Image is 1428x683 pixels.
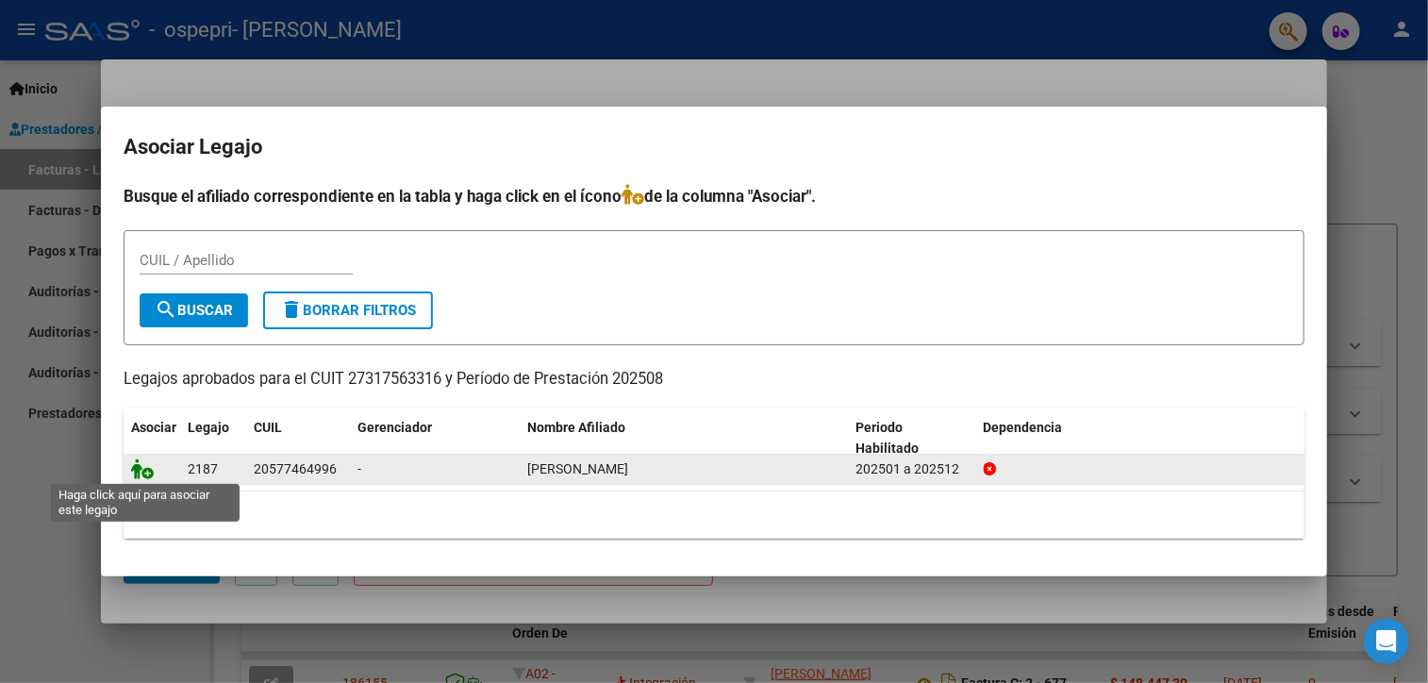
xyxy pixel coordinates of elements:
datatable-header-cell: Asociar [124,408,180,470]
div: Open Intercom Messenger [1364,619,1409,664]
span: Legajo [188,420,229,435]
datatable-header-cell: CUIL [246,408,350,470]
span: Periodo Habilitado [856,420,920,457]
span: Asociar [131,420,176,435]
h4: Busque el afiliado correspondiente en la tabla y haga click en el ícono de la columna "Asociar". [124,184,1304,208]
mat-icon: search [155,298,177,321]
datatable-header-cell: Nombre Afiliado [520,408,849,470]
button: Buscar [140,293,248,327]
span: Gerenciador [357,420,432,435]
datatable-header-cell: Gerenciador [350,408,520,470]
mat-icon: delete [280,298,303,321]
span: - [357,461,361,476]
div: 20577464996 [254,458,337,480]
span: DUARTE JOAQUIN BENITO [527,461,628,476]
span: 2187 [188,461,218,476]
datatable-header-cell: Legajo [180,408,246,470]
span: Nombre Afiliado [527,420,625,435]
h2: Asociar Legajo [124,129,1304,165]
span: Buscar [155,302,233,319]
span: Dependencia [984,420,1063,435]
button: Borrar Filtros [263,292,433,329]
div: 202501 a 202512 [856,458,969,480]
span: CUIL [254,420,282,435]
div: 1 registros [124,491,1304,539]
datatable-header-cell: Periodo Habilitado [849,408,976,470]
p: Legajos aprobados para el CUIT 27317563316 y Período de Prestación 202508 [124,368,1304,391]
span: Borrar Filtros [280,302,416,319]
datatable-header-cell: Dependencia [976,408,1305,470]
